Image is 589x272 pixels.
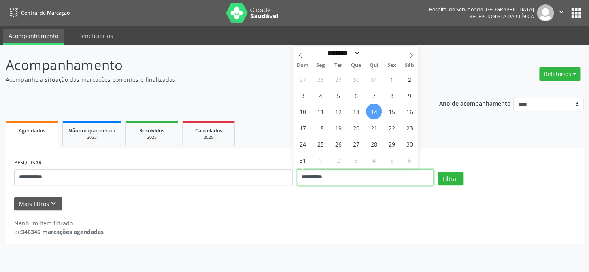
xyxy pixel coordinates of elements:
span: Agosto 9, 2025 [402,87,417,103]
button:  [554,4,569,21]
span: Agosto 21, 2025 [366,120,382,136]
span: Agosto 29, 2025 [384,136,400,152]
span: Agosto 12, 2025 [330,104,346,119]
span: Central de Marcação [21,9,70,16]
span: Agosto 5, 2025 [330,87,346,103]
span: Agosto 27, 2025 [348,136,364,152]
div: 2025 [68,134,115,140]
p: Acompanhamento [6,55,410,75]
span: Agosto 30, 2025 [402,136,417,152]
span: Setembro 6, 2025 [402,152,417,168]
span: Não compareceram [68,127,115,134]
span: Agosto 1, 2025 [384,71,400,87]
img: img [537,4,554,21]
a: Central de Marcação [6,6,70,19]
i:  [557,7,566,16]
strong: 346346 marcações agendadas [21,228,104,236]
input: Year [360,49,387,57]
span: Agosto 11, 2025 [313,104,328,119]
button: apps [569,6,583,20]
span: Agosto 3, 2025 [295,87,310,103]
span: Agosto 19, 2025 [330,120,346,136]
span: Sex [383,63,400,68]
span: Agendados [19,127,45,134]
a: Beneficiários [72,29,119,43]
span: Setembro 1, 2025 [313,152,328,168]
i: keyboard_arrow_down [49,199,58,208]
span: Setembro 3, 2025 [348,152,364,168]
span: Agosto 13, 2025 [348,104,364,119]
div: de [14,227,104,236]
span: Agosto 10, 2025 [295,104,310,119]
span: Agosto 8, 2025 [384,87,400,103]
span: Agosto 31, 2025 [295,152,310,168]
p: Acompanhe a situação das marcações correntes e finalizadas [6,75,410,84]
div: Hospital do Servidor do [GEOGRAPHIC_DATA] [429,6,534,13]
span: Julho 28, 2025 [313,71,328,87]
span: Agosto 18, 2025 [313,120,328,136]
div: 2025 [188,134,229,140]
span: Agosto 25, 2025 [313,136,328,152]
span: Agosto 23, 2025 [402,120,417,136]
span: Dom [293,63,311,68]
span: Agosto 7, 2025 [366,87,382,103]
span: Setembro 4, 2025 [366,152,382,168]
span: Agosto 14, 2025 [366,104,382,119]
span: Qui [365,63,383,68]
span: Julho 27, 2025 [295,71,310,87]
button: Filtrar [438,172,463,185]
span: Agosto 17, 2025 [295,120,310,136]
span: Agosto 28, 2025 [366,136,382,152]
span: Sáb [400,63,418,68]
span: Agosto 26, 2025 [330,136,346,152]
span: Seg [311,63,329,68]
span: Julho 30, 2025 [348,71,364,87]
span: Resolvidos [139,127,164,134]
span: Agosto 6, 2025 [348,87,364,103]
span: Julho 31, 2025 [366,71,382,87]
button: Relatórios [539,67,580,81]
div: 2025 [132,134,172,140]
label: PESQUISAR [14,157,42,169]
div: Nenhum item filtrado [14,219,104,227]
select: Month [325,49,361,57]
a: Acompanhamento [3,29,64,45]
p: Ano de acompanhamento [439,98,510,108]
span: Agosto 15, 2025 [384,104,400,119]
span: Cancelados [195,127,222,134]
span: Agosto 20, 2025 [348,120,364,136]
span: Agosto 2, 2025 [402,71,417,87]
span: Agosto 24, 2025 [295,136,310,152]
span: Qua [347,63,365,68]
span: Setembro 5, 2025 [384,152,400,168]
span: Julho 29, 2025 [330,71,346,87]
span: Agosto 4, 2025 [313,87,328,103]
span: Recepcionista da clínica [469,13,534,20]
button: Mais filtroskeyboard_arrow_down [14,197,62,211]
span: Agosto 22, 2025 [384,120,400,136]
span: Setembro 2, 2025 [330,152,346,168]
span: Ter [329,63,347,68]
span: Agosto 16, 2025 [402,104,417,119]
